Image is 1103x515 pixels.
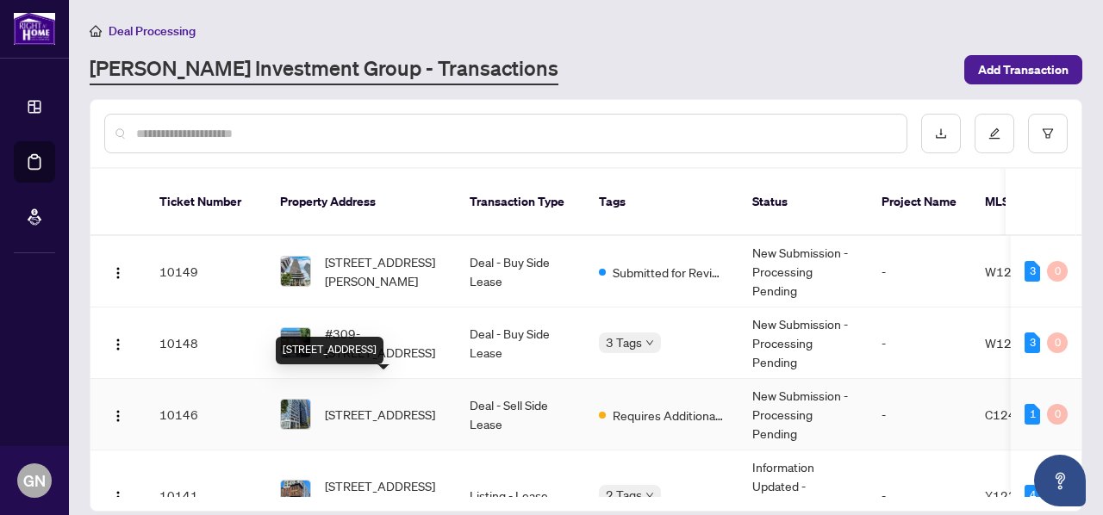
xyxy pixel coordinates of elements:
[645,338,654,347] span: down
[975,114,1014,153] button: edit
[281,257,310,286] img: thumbnail-img
[606,485,642,505] span: 2 Tags
[325,405,435,424] span: [STREET_ADDRESS]
[111,490,125,504] img: Logo
[868,169,971,236] th: Project Name
[104,400,132,428] button: Logo
[738,169,868,236] th: Status
[613,406,725,425] span: Requires Additional Docs
[111,409,125,423] img: Logo
[971,169,1075,236] th: MLS #
[1034,455,1086,506] button: Open asap
[985,487,1055,503] span: X12329094
[281,328,310,357] img: thumbnail-img
[1025,404,1040,425] div: 1
[456,379,585,450] td: Deal - Sell Side Lease
[868,307,971,379] td: -
[1025,332,1040,353] div: 3
[90,25,102,37] span: home
[1025,261,1040,282] div: 3
[90,54,558,85] a: [PERSON_NAME] Investment Group - Transactions
[921,114,961,153] button: download
[1047,332,1068,353] div: 0
[985,335,1058,351] span: W12308725
[104,329,132,357] button: Logo
[276,337,383,364] div: [STREET_ADDRESS]
[23,468,46,493] span: GN
[1025,485,1040,506] div: 4
[1042,127,1054,140] span: filter
[1047,404,1068,425] div: 0
[1047,261,1068,282] div: 0
[109,23,196,39] span: Deal Processing
[964,55,1082,84] button: Add Transaction
[266,169,456,236] th: Property Address
[738,307,868,379] td: New Submission - Processing Pending
[325,476,442,514] span: [STREET_ADDRESS][PERSON_NAME]
[111,338,125,351] img: Logo
[935,127,947,140] span: download
[738,379,868,450] td: New Submission - Processing Pending
[985,264,1058,279] span: W12395711
[988,127,1000,140] span: edit
[738,236,868,307] td: New Submission - Processing Pending
[645,491,654,499] span: down
[325,252,442,290] span: [STREET_ADDRESS][PERSON_NAME]
[281,400,310,429] img: thumbnail-img
[104,481,132,509] button: Logo
[146,379,266,450] td: 10146
[104,257,132,285] button: Logo
[868,236,971,307] td: -
[111,266,125,280] img: Logo
[456,307,585,379] td: Deal - Buy Side Lease
[1028,114,1068,153] button: filter
[868,379,971,450] td: -
[281,481,310,510] img: thumbnail-img
[146,236,266,307] td: 10149
[585,169,738,236] th: Tags
[146,307,266,379] td: 10148
[456,169,585,236] th: Transaction Type
[325,324,442,362] span: #309-[STREET_ADDRESS]
[985,406,1055,422] span: C12400920
[978,56,1069,84] span: Add Transaction
[456,236,585,307] td: Deal - Buy Side Lease
[14,13,55,45] img: logo
[606,332,642,352] span: 3 Tags
[146,169,266,236] th: Ticket Number
[613,263,725,282] span: Submitted for Review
